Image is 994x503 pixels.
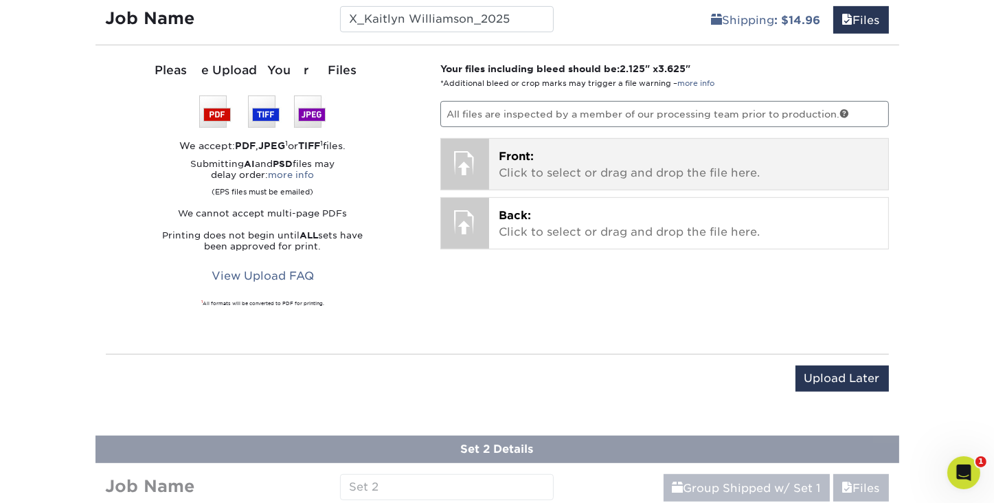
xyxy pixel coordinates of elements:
[673,482,684,495] span: shipping
[273,159,293,169] strong: PSD
[833,6,889,34] a: Files
[499,209,531,222] span: Back:
[106,159,420,197] p: Submitting and files may delay order:
[106,230,420,252] p: Printing does not begin until sets have been approved for print.
[235,140,256,151] strong: PDF
[300,230,318,241] strong: ALL
[298,140,320,151] strong: TIFF
[268,170,314,180] a: more info
[795,366,889,392] input: Upload Later
[106,139,420,153] div: We accept: , or files.
[440,63,690,74] strong: Your files including bleed should be: " x "
[199,96,326,128] img: We accept: PSD, TIFF, or JPEG (JPG)
[833,474,889,502] a: Files
[106,8,195,28] strong: Job Name
[712,14,723,27] span: shipping
[440,79,714,88] small: *Additional bleed or crop marks may trigger a file warning –
[106,300,420,307] div: All formats will be converted to PDF for printing.
[775,14,821,27] b: : $14.96
[842,14,853,27] span: files
[201,300,203,304] sup: 1
[340,6,554,32] input: Enter a job name
[620,63,645,74] span: 2.125
[285,139,288,147] sup: 1
[244,159,255,169] strong: AI
[499,150,534,163] span: Front:
[947,456,980,489] iframe: Intercom live chat
[440,101,889,127] p: All files are inspected by a member of our processing team prior to production.
[842,482,853,495] span: files
[320,139,323,147] sup: 1
[106,62,420,80] div: Please Upload Your Files
[203,263,323,289] a: View Upload FAQ
[975,456,986,467] span: 1
[664,474,830,502] a: Group Shipped w/ Set 1
[658,63,686,74] span: 3.625
[499,208,879,241] p: Click to select or drag and drop the file here.
[499,148,879,181] p: Click to select or drag and drop the file here.
[258,140,285,151] strong: JPEG
[212,181,313,197] small: (EPS files must be emailed)
[677,79,714,88] a: more info
[703,6,830,34] a: Shipping: $14.96
[106,208,420,219] p: We cannot accept multi-page PDFs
